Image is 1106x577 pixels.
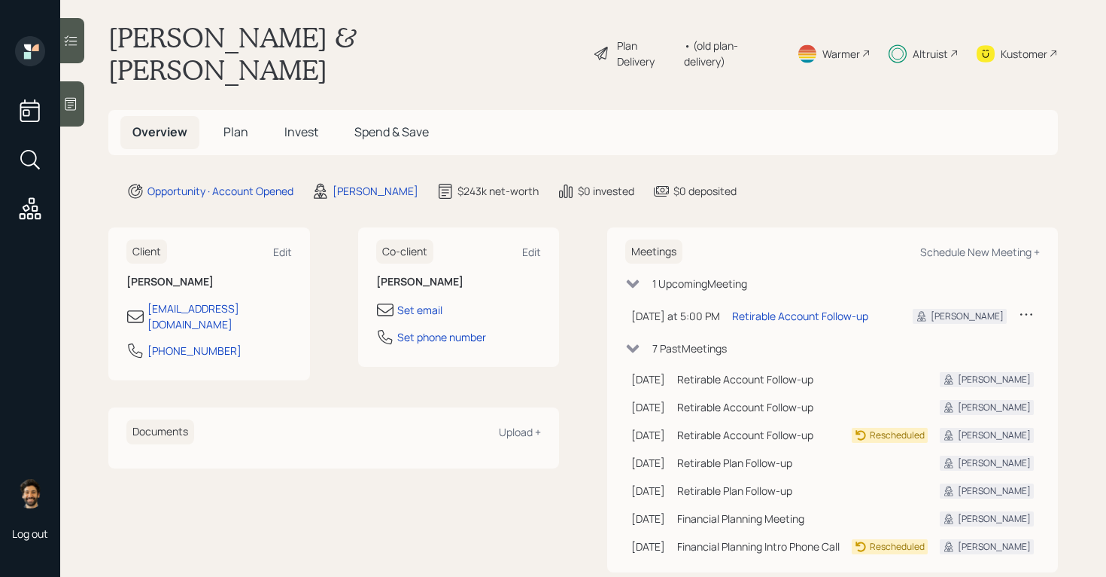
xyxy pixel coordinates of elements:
div: $243k net-worth [457,183,539,199]
div: Edit [522,245,541,259]
h6: Client [126,240,167,264]
div: • (old plan-delivery) [684,38,779,69]
h6: Co-client [376,240,433,264]
div: Log out [12,527,48,541]
div: [DATE] [631,427,665,443]
div: Set email [397,302,442,318]
div: Retirable Account Follow-up [732,308,868,324]
div: Retirable Account Follow-up [677,399,840,415]
div: Altruist [913,46,948,62]
div: [PERSON_NAME] [958,373,1031,386]
span: Spend & Save [354,124,429,140]
div: Edit [273,245,292,259]
div: $0 deposited [673,183,737,199]
div: [PERSON_NAME] [931,310,1004,323]
span: Plan [223,124,248,140]
div: Upload + [499,425,541,439]
div: [PERSON_NAME] [958,401,1031,414]
div: Retirable Plan Follow-up [677,483,840,499]
div: [PERSON_NAME] [958,484,1031,498]
div: 7 Past Meeting s [652,340,727,356]
h6: Meetings [625,240,682,264]
div: Plan Delivery [617,38,676,69]
div: [DATE] [631,511,665,527]
div: Rescheduled [870,429,925,442]
span: Invest [284,124,318,140]
div: 1 Upcoming Meeting [652,276,747,292]
div: Financial Planning Meeting [677,511,840,527]
div: Warmer [822,46,860,62]
div: [EMAIL_ADDRESS][DOMAIN_NAME] [147,301,292,332]
div: [DATE] [631,455,665,471]
div: [PERSON_NAME] [958,512,1031,526]
div: [PERSON_NAME] [958,429,1031,442]
div: [DATE] [631,483,665,499]
div: [PERSON_NAME] [333,183,418,199]
div: Kustomer [1001,46,1047,62]
div: [PERSON_NAME] [958,456,1031,470]
div: Financial Planning Intro Phone Call [677,539,840,554]
img: eric-schwartz-headshot.png [15,478,45,508]
span: Overview [132,124,187,140]
div: [PERSON_NAME] [958,540,1031,554]
h1: [PERSON_NAME] & [PERSON_NAME] [108,21,581,86]
div: Retirable Account Follow-up [677,427,840,443]
div: Schedule New Meeting + [920,245,1040,259]
div: Rescheduled [870,540,925,554]
h6: [PERSON_NAME] [376,276,542,288]
div: [DATE] [631,371,665,387]
div: Retirable Plan Follow-up [677,455,840,471]
div: [PHONE_NUMBER] [147,343,242,359]
div: [DATE] [631,399,665,415]
div: [DATE] at 5:00 PM [631,308,720,324]
div: [DATE] [631,539,665,554]
div: Opportunity · Account Opened [147,183,293,199]
div: Set phone number [397,329,486,345]
h6: Documents [126,420,194,444]
h6: [PERSON_NAME] [126,276,292,288]
div: Retirable Account Follow-up [677,371,840,387]
div: $0 invested [578,183,634,199]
